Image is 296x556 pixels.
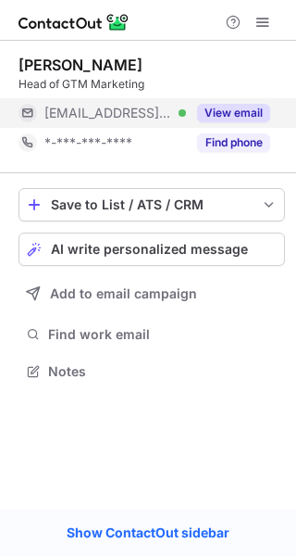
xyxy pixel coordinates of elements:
[18,359,285,385] button: Notes
[18,322,285,347] button: Find work email
[44,105,172,121] span: [EMAIL_ADDRESS][DOMAIN_NAME]
[18,56,142,74] div: [PERSON_NAME]
[18,277,285,310] button: Add to email campaign
[51,197,253,212] div: Save to List / ATS / CRM
[18,11,129,33] img: ContactOut v5.3.10
[18,76,285,93] div: Head of GTM Marketing
[48,363,277,380] span: Notes
[18,188,285,221] button: save-profile-one-click
[48,326,277,343] span: Find work email
[197,133,270,152] button: Reveal Button
[197,104,270,122] button: Reveal Button
[51,242,248,257] span: AI write personalized message
[48,519,248,547] a: Show ContactOut sidebar
[18,233,285,266] button: AI write personalized message
[50,286,197,301] span: Add to email campaign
